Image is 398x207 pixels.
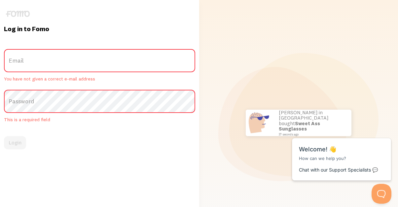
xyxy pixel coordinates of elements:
[4,25,195,33] h1: Log in to Fomo
[4,117,195,123] span: This is a required field
[289,122,395,184] iframe: Help Scout Beacon - Messages and Notifications
[6,11,30,17] img: fomo-logo-gray-b99e0e8ada9f9040e2984d0d95b3b12da0074ffd48d1e5cb62ac37fc77b0b268.svg
[372,184,391,204] iframe: Help Scout Beacon - Open
[4,90,195,113] label: Password
[4,76,195,82] span: You have not given a correct e-mail address
[4,49,195,72] label: Email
